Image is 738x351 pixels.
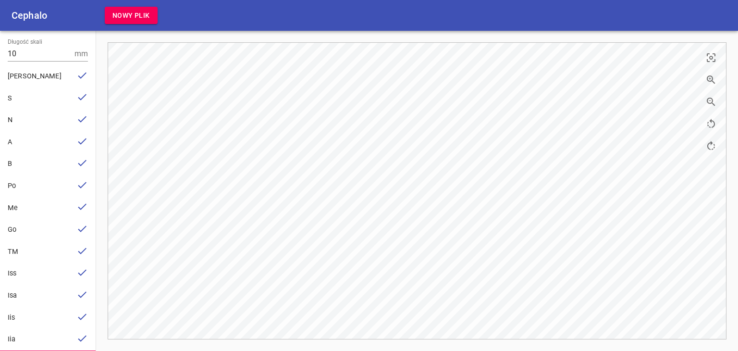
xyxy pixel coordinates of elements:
span: N [8,116,12,124]
span: A [8,138,12,146]
label: Długość skali [8,39,42,45]
span: [PERSON_NAME] [8,72,61,80]
button: Nowy plik [105,7,158,25]
h6: Cephalo [12,8,47,23]
span: S [8,94,12,102]
span: Isa [8,291,17,300]
span: Iss [8,269,16,277]
span: Iis [8,313,15,322]
span: B [8,160,12,168]
p: mm [74,48,88,60]
span: Nowy plik [112,10,150,22]
span: Iia [8,335,15,343]
span: Go [8,226,16,234]
span: Po [8,182,16,190]
span: TM [8,248,18,256]
span: Me [8,204,18,212]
